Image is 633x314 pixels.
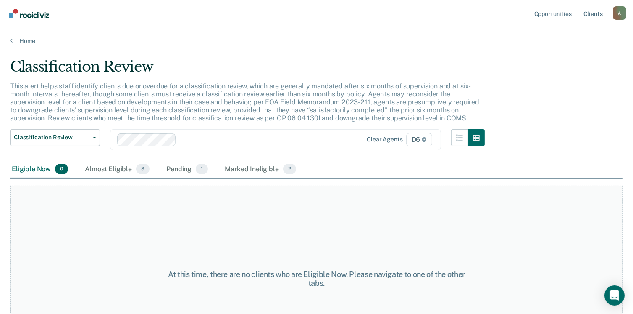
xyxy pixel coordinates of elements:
div: Clear agents [367,136,402,143]
p: This alert helps staff identify clients due or overdue for a classification review, which are gen... [10,82,479,122]
div: Open Intercom Messenger [604,285,625,306]
span: Classification Review [14,134,89,141]
span: D6 [406,133,433,146]
div: A [613,6,626,20]
div: Classification Review [10,58,485,82]
span: 2 [283,164,296,175]
span: 0 [55,164,68,175]
button: Profile dropdown button [613,6,626,20]
div: Almost Eligible3 [83,160,151,179]
img: Recidiviz [9,9,49,18]
span: 1 [196,164,208,175]
div: Pending1 [165,160,210,179]
span: 3 [136,164,150,175]
a: Home [10,37,623,45]
div: Marked Ineligible2 [223,160,298,179]
div: At this time, there are no clients who are Eligible Now. Please navigate to one of the other tabs. [163,270,470,288]
div: Eligible Now0 [10,160,70,179]
button: Classification Review [10,129,100,146]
